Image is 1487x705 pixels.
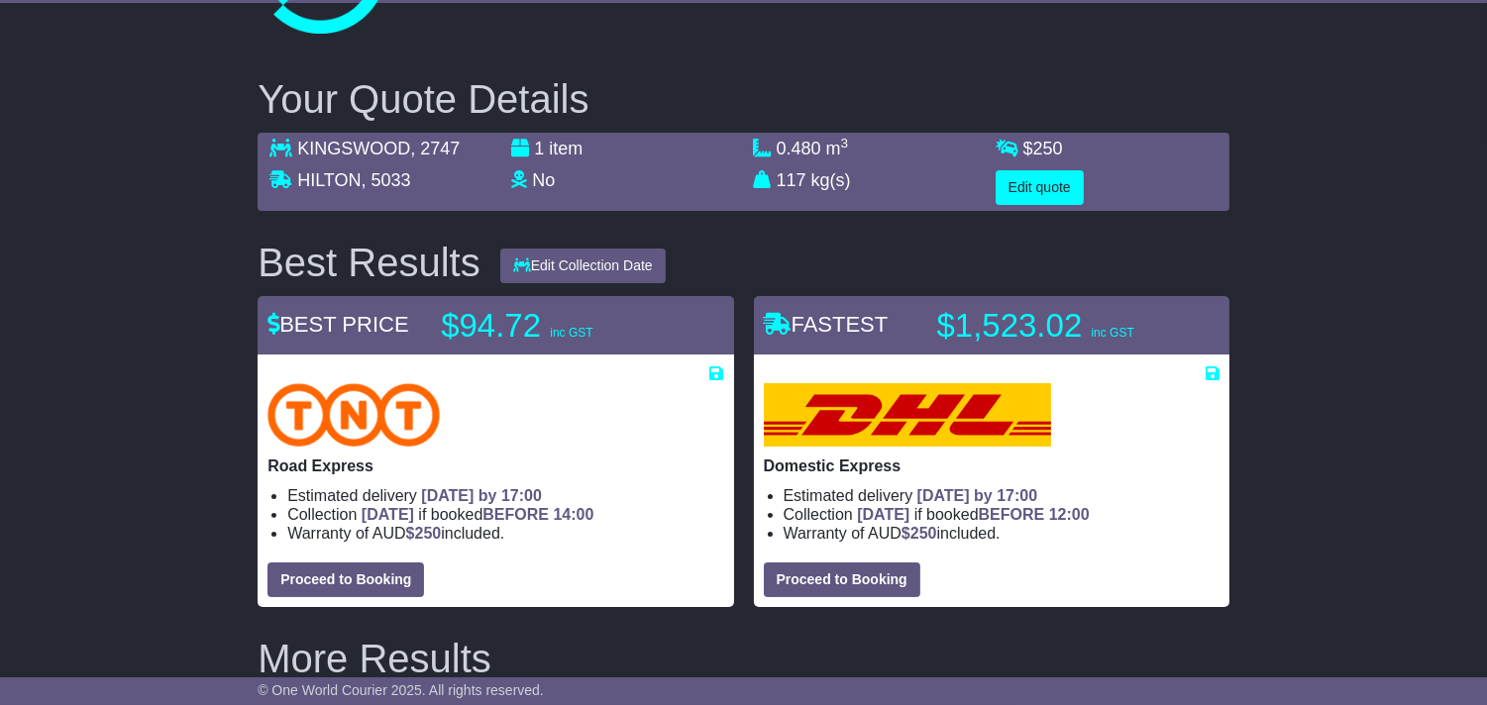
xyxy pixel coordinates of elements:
[764,383,1051,447] img: DHL: Domestic Express
[362,506,414,523] span: [DATE]
[287,524,723,543] li: Warranty of AUD included.
[917,487,1038,504] span: [DATE] by 17:00
[1049,506,1090,523] span: 12:00
[258,637,1229,680] h2: More Results
[764,312,889,337] span: FASTEST
[553,506,593,523] span: 14:00
[258,77,1229,121] h2: Your Quote Details
[267,312,408,337] span: BEST PRICE
[784,524,1220,543] li: Warranty of AUD included.
[287,486,723,505] li: Estimated delivery
[764,456,1220,475] p: Domestic Express
[857,506,909,523] span: [DATE]
[784,505,1220,524] li: Collection
[777,139,821,158] span: 0.480
[764,562,920,597] button: Proceed to Booking
[441,306,689,346] p: $94.72
[267,383,440,447] img: TNT Domestic: Road Express
[482,506,549,523] span: BEFORE
[1091,326,1133,340] span: inc GST
[297,170,361,190] span: HILTON
[287,505,723,524] li: Collection
[784,486,1220,505] li: Estimated delivery
[937,306,1185,346] p: $1,523.02
[996,170,1084,205] button: Edit quote
[248,241,490,284] div: Best Results
[1033,139,1063,158] span: 250
[811,170,851,190] span: kg(s)
[267,456,723,475] p: Road Express
[979,506,1045,523] span: BEFORE
[550,326,592,340] span: inc GST
[421,487,542,504] span: [DATE] by 17:00
[258,682,544,698] span: © One World Courier 2025. All rights reserved.
[415,525,442,542] span: 250
[910,525,937,542] span: 250
[1023,139,1063,158] span: $
[362,170,411,190] span: , 5033
[362,506,593,523] span: if booked
[534,139,544,158] span: 1
[826,139,849,158] span: m
[902,525,937,542] span: $
[857,506,1089,523] span: if booked
[777,170,806,190] span: 117
[267,562,424,597] button: Proceed to Booking
[532,170,555,190] span: No
[549,139,583,158] span: item
[841,136,849,151] sup: 3
[500,249,666,283] button: Edit Collection Date
[297,139,410,158] span: KINGSWOOD
[410,139,460,158] span: , 2747
[406,525,442,542] span: $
